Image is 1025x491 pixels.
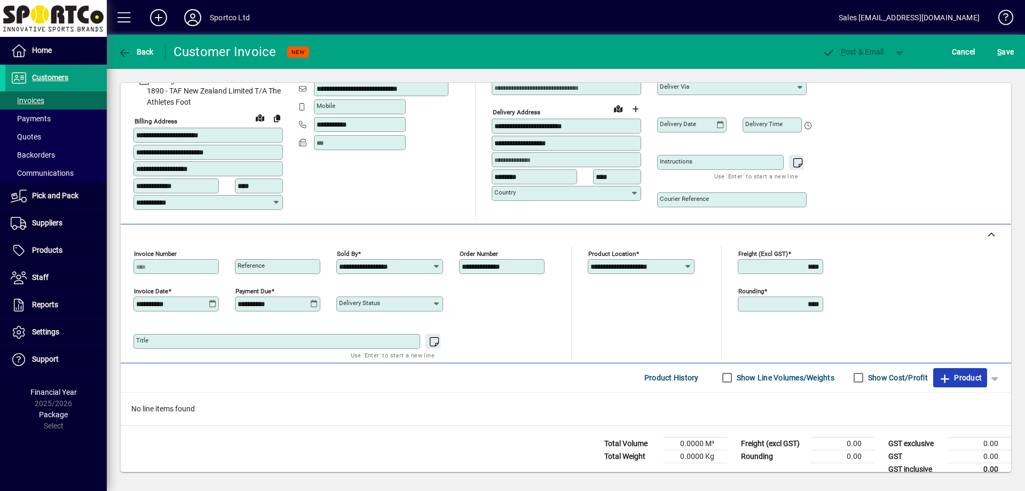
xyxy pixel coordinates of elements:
[32,355,59,363] span: Support
[735,372,834,383] label: Show Line Volumes/Weights
[660,158,692,165] mat-label: Instructions
[5,264,107,291] a: Staff
[736,437,810,450] td: Freight (excl GST)
[883,463,947,476] td: GST inclusive
[660,120,696,128] mat-label: Delivery date
[121,393,1011,425] div: No line items found
[460,250,498,257] mat-label: Order number
[11,96,44,105] span: Invoices
[235,287,271,294] mat-label: Payment due
[947,463,1011,476] td: 0.00
[736,450,810,463] td: Rounding
[39,410,68,419] span: Package
[5,110,107,128] a: Payments
[663,450,727,463] td: 0.0000 Kg
[990,2,1012,37] a: Knowledge Base
[11,114,51,123] span: Payments
[866,372,928,383] label: Show Cost/Profit
[269,110,286,127] button: Copy to Delivery address
[883,450,947,463] td: GST
[32,46,52,54] span: Home
[588,250,636,257] mat-label: Product location
[660,195,709,202] mat-label: Courier Reference
[997,48,1002,56] span: S
[30,388,77,396] span: Financial Year
[317,102,335,110] mat-label: Mobile
[627,100,644,118] button: Choose address
[5,146,107,164] a: Backorders
[141,8,176,27] button: Add
[5,37,107,64] a: Home
[995,42,1016,61] button: Save
[810,437,874,450] td: 0.00
[822,48,884,56] span: ost & Email
[997,43,1014,60] span: ave
[939,369,982,386] span: Product
[32,300,58,309] span: Reports
[339,299,380,307] mat-label: Delivery status
[5,164,107,182] a: Communications
[291,49,305,56] span: NEW
[11,133,41,141] span: Quotes
[32,246,62,254] span: Products
[11,151,55,159] span: Backorders
[32,219,62,227] span: Suppliers
[32,328,59,336] span: Settings
[660,83,689,90] mat-label: Deliver via
[933,368,987,387] button: Product
[176,8,210,27] button: Profile
[134,250,177,257] mat-label: Invoice number
[745,120,783,128] mat-label: Delivery time
[133,85,283,108] span: 1890 - TAF New Zealand Limited T/A The Athletes Foot
[32,73,68,82] span: Customers
[136,337,148,344] mat-label: Title
[5,91,107,110] a: Invoices
[107,42,165,61] app-page-header-button: Back
[238,262,265,269] mat-label: Reference
[210,9,250,26] div: Sportco Ltd
[952,43,975,60] span: Cancel
[5,128,107,146] a: Quotes
[841,48,846,56] span: P
[251,109,269,126] a: View on map
[5,292,107,318] a: Reports
[947,450,1011,463] td: 0.00
[351,349,435,361] mat-hint: Use 'Enter' to start a new line
[5,237,107,264] a: Products
[644,369,699,386] span: Product History
[663,437,727,450] td: 0.0000 M³
[5,319,107,346] a: Settings
[599,450,663,463] td: Total Weight
[118,48,154,56] span: Back
[738,250,788,257] mat-label: Freight (excl GST)
[174,43,277,60] div: Customer Invoice
[810,450,874,463] td: 0.00
[337,250,358,257] mat-label: Sold by
[32,191,78,200] span: Pick and Pack
[610,100,627,117] a: View on map
[949,42,978,61] button: Cancel
[947,437,1011,450] td: 0.00
[5,210,107,237] a: Suppliers
[115,42,156,61] button: Back
[494,189,516,196] mat-label: Country
[839,9,980,26] div: Sales [EMAIL_ADDRESS][DOMAIN_NAME]
[738,287,764,294] mat-label: Rounding
[640,368,703,387] button: Product History
[11,169,74,177] span: Communications
[817,42,889,61] button: Post & Email
[5,346,107,373] a: Support
[134,287,168,294] mat-label: Invoice date
[599,437,663,450] td: Total Volume
[714,170,798,182] mat-hint: Use 'Enter' to start a new line
[5,183,107,209] a: Pick and Pack
[32,273,49,282] span: Staff
[883,437,947,450] td: GST exclusive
